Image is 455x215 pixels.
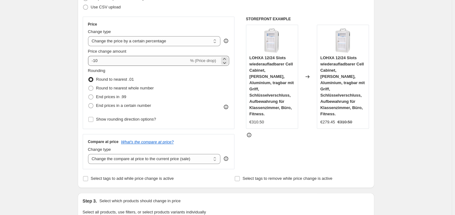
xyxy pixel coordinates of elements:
[190,58,216,63] span: % (Price drop)
[121,140,174,144] button: What's the compare at price?
[96,117,156,122] span: Show rounding direction options?
[96,77,134,82] span: Round to nearest .01
[96,94,126,99] span: End prices in .99
[246,17,369,21] h6: STOREFRONT EXAMPLE
[83,198,97,204] h2: Step 3.
[337,119,352,125] strike: €310.50
[83,210,206,214] span: Select all products, use filters, or select products variants individually
[88,29,111,34] span: Change type
[91,176,174,181] span: Select tags to add while price change is active
[249,55,294,116] span: LOHXA 12/24 Slots wiederaufladbarer Cell Cabinet, [PERSON_NAME], Aluminium, tragbar mit Griff, Sc...
[88,22,97,27] h3: Price
[242,176,332,181] span: Select tags to remove while price change is active
[88,56,189,66] input: -15
[320,55,364,116] span: LOHXA 12/24 Slots wiederaufladbarer Cell Cabinet, [PERSON_NAME], Aluminium, tragbar mit Griff, Sc...
[330,28,355,53] img: 61v_C8BTHHL_80x.jpg
[223,38,229,44] div: help
[96,103,151,108] span: End prices in a certain number
[88,68,105,73] span: Rounding
[320,119,335,125] div: €279.45
[249,119,264,125] div: €310.50
[91,5,121,9] span: Use CSV upload
[223,155,229,162] div: help
[96,86,154,90] span: Round to nearest whole number
[99,198,180,204] p: Select which products should change in price
[88,147,111,152] span: Change type
[88,49,126,54] span: Price change amount
[88,139,119,144] h3: Compare at price
[259,28,284,53] img: 61v_C8BTHHL_80x.jpg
